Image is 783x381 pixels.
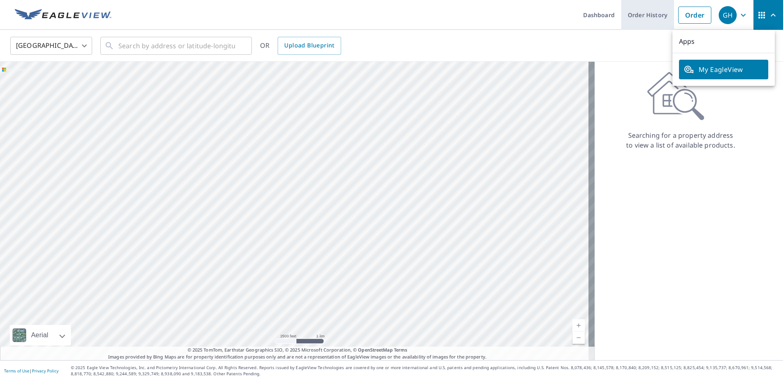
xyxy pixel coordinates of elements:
a: Order [678,7,711,24]
p: Searching for a property address to view a list of available products. [626,130,735,150]
a: OpenStreetMap [358,347,392,353]
a: Privacy Policy [32,368,59,374]
a: Terms [394,347,407,353]
div: [GEOGRAPHIC_DATA] [10,34,92,57]
p: Apps [672,30,775,53]
span: Upload Blueprint [284,40,334,51]
a: My EagleView [679,60,768,79]
span: My EagleView [684,65,763,74]
a: Terms of Use [4,368,29,374]
a: Current Level 13, Zoom Out [573,332,585,344]
img: EV Logo [15,9,111,21]
input: Search by address or latitude-longitude [118,34,235,57]
div: Aerial [29,325,51,345]
div: Aerial [10,325,71,345]
p: | [4,368,59,373]
div: OR [260,37,341,55]
a: Current Level 13, Zoom In [573,319,585,332]
a: Upload Blueprint [278,37,341,55]
p: © 2025 Eagle View Technologies, Inc. and Pictometry International Corp. All Rights Reserved. Repo... [71,365,779,377]
span: © 2025 TomTom, Earthstar Geographics SIO, © 2025 Microsoft Corporation, © [188,347,407,354]
div: GH [719,6,737,24]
